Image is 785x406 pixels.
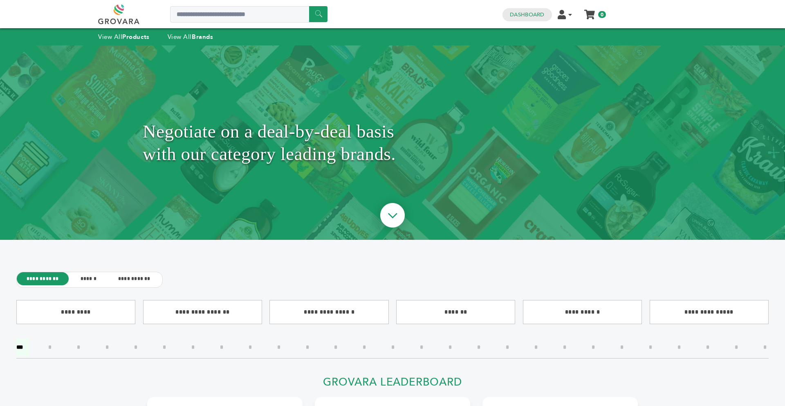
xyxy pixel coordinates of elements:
[585,7,594,16] a: My Cart
[143,66,642,219] h1: Negotiate on a deal-by-deal basis with our category leading brands.
[510,11,544,18] a: Dashboard
[98,33,150,41] a: View AllProducts
[122,33,149,41] strong: Products
[192,33,213,41] strong: Brands
[598,11,606,18] span: 0
[147,376,638,393] h2: Grovara Leaderboard
[168,33,213,41] a: View AllBrands
[371,195,414,238] img: ourBrandsHeroArrow.png
[170,6,327,23] input: Search a product or brand...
